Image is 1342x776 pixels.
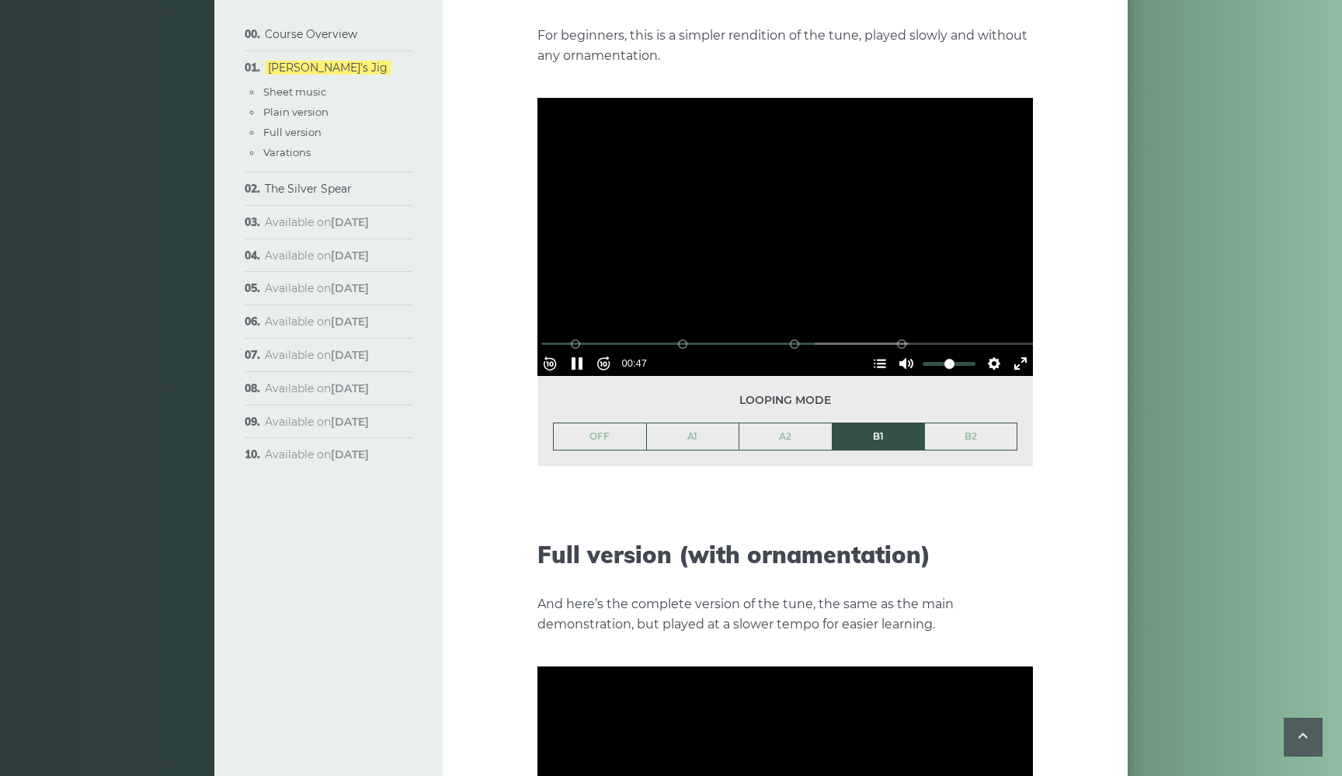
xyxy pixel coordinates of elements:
[263,85,326,98] a: Sheet music
[331,215,369,229] strong: [DATE]
[265,27,357,41] a: Course Overview
[265,447,369,461] span: Available on
[331,281,369,295] strong: [DATE]
[265,182,352,196] a: The Silver Spear
[331,315,369,329] strong: [DATE]
[925,423,1017,450] a: B2
[265,381,369,395] span: Available on
[265,249,369,263] span: Available on
[537,541,1033,569] h2: Full version (with ornamentation)
[739,423,832,450] a: A2
[537,594,1033,635] p: And here’s the complete version of the tune, the same as the main demonstration, but played at a ...
[263,106,329,118] a: Plain version
[331,381,369,395] strong: [DATE]
[554,423,646,450] a: OFF
[265,315,369,329] span: Available on
[537,26,1033,66] p: For beginners, this is a simpler rendition of the tune, played slowly and without any ornamentation.
[265,215,369,229] span: Available on
[331,415,369,429] strong: [DATE]
[265,61,391,75] a: [PERSON_NAME]’s Jig
[265,415,369,429] span: Available on
[331,249,369,263] strong: [DATE]
[647,423,739,450] a: A1
[553,391,1017,409] span: Looping mode
[265,348,369,362] span: Available on
[263,146,311,158] a: Varations
[331,447,369,461] strong: [DATE]
[263,126,322,138] a: Full version
[265,281,369,295] span: Available on
[331,348,369,362] strong: [DATE]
